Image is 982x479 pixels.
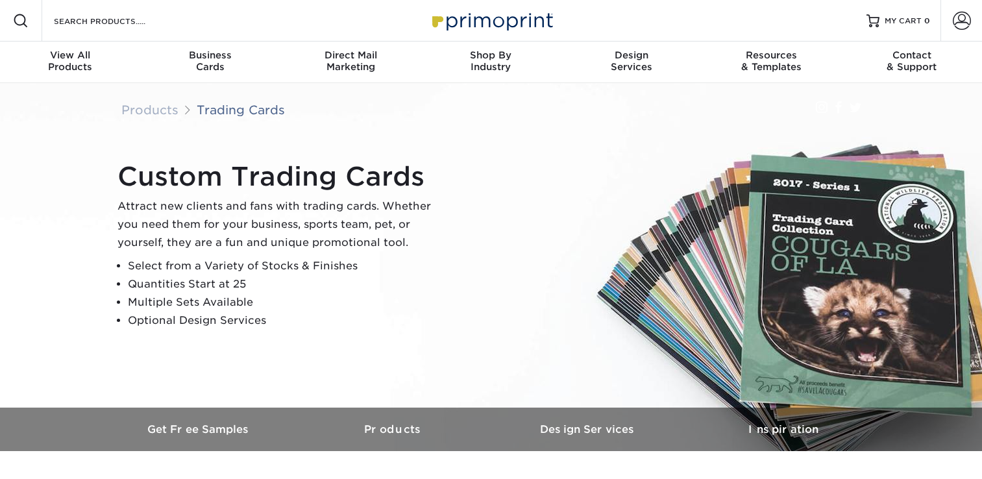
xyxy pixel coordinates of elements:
[561,42,702,83] a: DesignServices
[117,161,442,192] h1: Custom Trading Cards
[702,49,842,61] span: Resources
[842,42,982,83] a: Contact& Support
[686,423,881,436] h3: Inspiration
[297,408,491,451] a: Products
[102,423,297,436] h3: Get Free Samples
[421,49,561,73] div: Industry
[842,49,982,73] div: & Support
[702,49,842,73] div: & Templates
[491,408,686,451] a: Design Services
[128,275,442,293] li: Quantities Start at 25
[197,103,285,117] a: Trading Cards
[297,423,491,436] h3: Products
[280,49,421,73] div: Marketing
[491,423,686,436] h3: Design Services
[280,42,421,83] a: Direct MailMarketing
[140,42,280,83] a: BusinessCards
[561,49,702,61] span: Design
[842,49,982,61] span: Contact
[53,13,179,29] input: SEARCH PRODUCTS.....
[702,42,842,83] a: Resources& Templates
[686,408,881,451] a: Inspiration
[421,42,561,83] a: Shop ByIndustry
[121,103,178,117] a: Products
[426,6,556,34] img: Primoprint
[140,49,280,61] span: Business
[102,408,297,451] a: Get Free Samples
[924,16,930,25] span: 0
[561,49,702,73] div: Services
[128,312,442,330] li: Optional Design Services
[421,49,561,61] span: Shop By
[280,49,421,61] span: Direct Mail
[117,197,442,252] p: Attract new clients and fans with trading cards. Whether you need them for your business, sports ...
[128,257,442,275] li: Select from a Variety of Stocks & Finishes
[128,293,442,312] li: Multiple Sets Available
[140,49,280,73] div: Cards
[885,16,922,27] span: MY CART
